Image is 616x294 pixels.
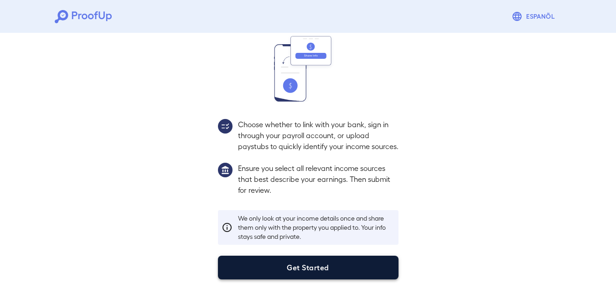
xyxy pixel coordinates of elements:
[508,7,561,26] button: Espanõl
[218,119,233,134] img: group2.svg
[238,163,399,196] p: Ensure you select all relevant income sources that best describe your earnings. Then submit for r...
[238,214,395,241] p: We only look at your income details once and share them only with the property you applied to. Yo...
[218,163,233,177] img: group1.svg
[274,36,342,102] img: transfer_money.svg
[238,119,399,152] p: Choose whether to link with your bank, sign in through your payroll account, or upload paystubs t...
[218,256,399,279] button: Get Started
